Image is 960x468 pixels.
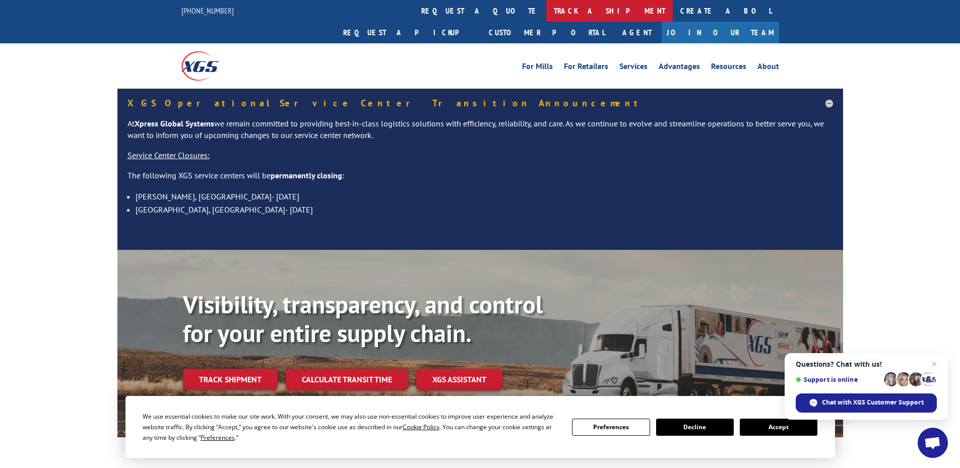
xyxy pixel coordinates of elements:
[572,419,650,436] button: Preferences
[796,393,937,413] span: Chat with XGS Customer Support
[286,369,408,390] a: Calculate transit time
[757,62,779,74] a: About
[612,22,662,43] a: Agent
[143,411,560,443] div: We use essential cookies to make our site work. With your consent, we may also use non-essential ...
[183,289,543,349] b: Visibility, transparency, and control for your entire supply chain.
[659,62,700,74] a: Advantages
[127,170,833,190] p: The following XGS service centers will be :
[127,99,833,108] h5: XGS Operational Service Center Transition Announcement
[822,398,924,407] span: Chat with XGS Customer Support
[656,419,734,436] button: Decline
[336,22,481,43] a: Request a pickup
[619,62,648,74] a: Services
[796,376,880,383] span: Support is online
[522,62,553,74] a: For Mills
[135,118,214,128] strong: Xpress Global Systems
[796,360,937,368] span: Questions? Chat with us!
[183,369,278,390] a: Track shipment
[662,22,779,43] a: Join Our Team
[711,62,746,74] a: Resources
[181,6,234,16] a: [PHONE_NUMBER]
[403,423,439,431] span: Cookie Policy
[416,369,502,390] a: XGS ASSISTANT
[564,62,608,74] a: For Retailers
[125,396,835,458] div: Cookie Consent Prompt
[918,428,948,458] a: Open chat
[127,150,210,160] u: Service Center Closures:
[136,203,833,216] li: [GEOGRAPHIC_DATA], [GEOGRAPHIC_DATA]- [DATE]
[271,170,342,180] strong: permanently closing
[136,190,833,203] li: [PERSON_NAME], [GEOGRAPHIC_DATA]- [DATE]
[201,433,235,442] span: Preferences
[481,22,612,43] a: Customer Portal
[127,118,833,150] p: At we remain committed to providing best-in-class logistics solutions with efficiency, reliabilit...
[740,419,817,436] button: Accept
